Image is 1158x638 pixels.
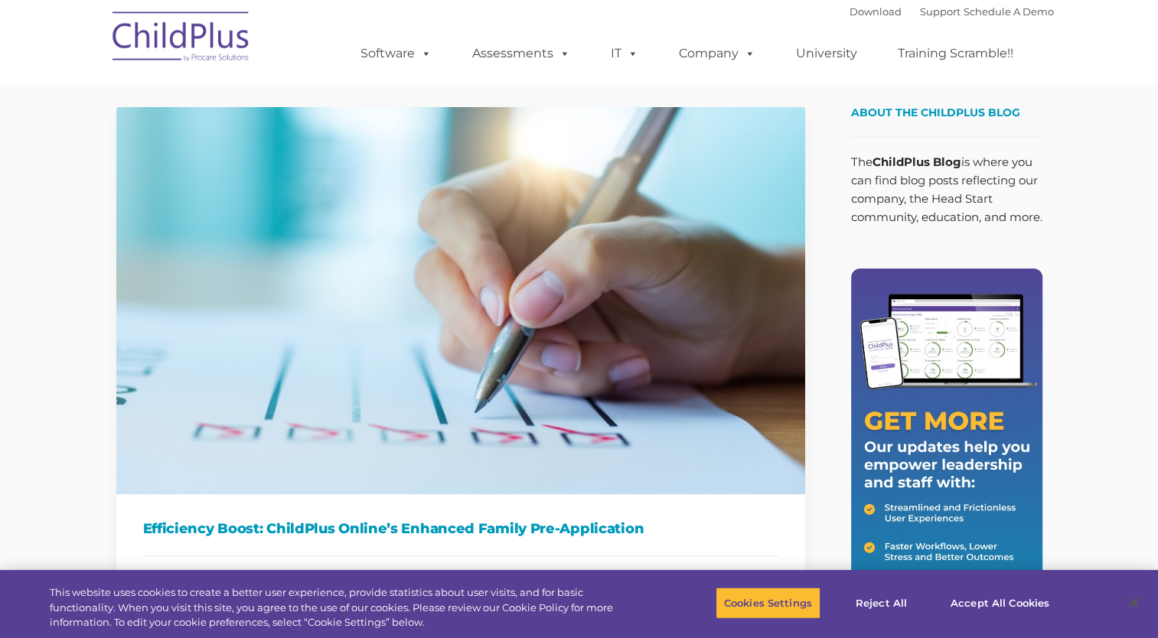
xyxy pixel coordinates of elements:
[851,153,1042,226] p: The is where you can find blog posts reflecting our company, the Head Start community, education,...
[882,38,1029,69] a: Training Scramble!!
[143,517,778,540] h1: Efficiency Boost: ChildPlus Online’s Enhanced Family Pre-Application
[457,38,586,69] a: Assessments
[920,5,961,18] a: Support
[850,5,902,18] a: Download
[105,1,258,77] img: ChildPlus by Procare Solutions
[1117,586,1150,620] button: Close
[116,107,805,494] img: Efficiency Boost: ChildPlus Online's Enhanced Family Pre-Application Process - Streamlining Appli...
[942,587,1058,619] button: Accept All Cookies
[850,5,1054,18] font: |
[833,587,929,619] button: Reject All
[345,38,447,69] a: Software
[664,38,771,69] a: Company
[781,38,873,69] a: University
[964,5,1054,18] a: Schedule A Demo
[851,106,1020,119] span: About the ChildPlus Blog
[595,38,654,69] a: IT
[716,587,820,619] button: Cookies Settings
[873,155,961,169] strong: ChildPlus Blog
[50,585,637,630] div: This website uses cookies to create a better user experience, provide statistics about user visit...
